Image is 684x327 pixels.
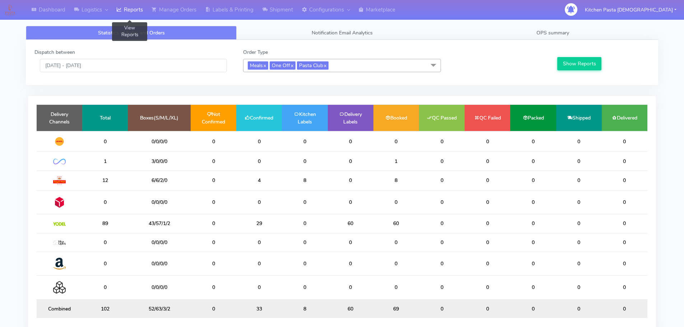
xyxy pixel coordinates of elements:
a: x [290,61,293,69]
img: Yodel [53,222,66,226]
img: DHL [53,137,66,146]
td: 0 [191,170,236,190]
td: 0 [191,131,236,152]
img: MaxOptra [53,240,66,246]
td: 0/0/0/0 [128,233,191,252]
td: 0 [602,299,647,318]
td: 0 [556,131,602,152]
td: Confirmed [236,105,282,131]
td: 0 [465,131,510,152]
td: Delivered [602,105,647,131]
td: 0 [419,299,465,318]
td: 0 [419,131,465,152]
td: Shipped [556,105,602,131]
td: Delivery Channels [37,105,82,131]
td: 0 [328,276,373,299]
td: 0 [191,214,236,233]
td: 0 [236,190,282,214]
td: 0 [191,233,236,252]
td: 0 [602,276,647,299]
td: 0 [191,190,236,214]
td: 0 [465,252,510,275]
img: Collection [53,281,66,294]
td: 0 [419,152,465,170]
td: Boxes(S/M/L/XL) [128,105,191,131]
td: 0 [373,252,419,275]
a: x [323,61,326,69]
td: 0 [236,152,282,170]
td: 6/6/2/0 [128,170,191,190]
td: 8 [282,170,327,190]
td: 0 [282,190,327,214]
td: 0 [191,252,236,275]
td: 0 [556,214,602,233]
td: 0 [465,299,510,318]
td: 0 [373,276,419,299]
td: 0 [419,233,465,252]
td: 0 [602,252,647,275]
td: 0 [419,190,465,214]
td: 0 [465,190,510,214]
td: 0 [419,252,465,275]
td: 0 [556,299,602,318]
td: 8 [373,170,419,190]
td: 0 [328,152,373,170]
td: 0 [82,252,128,275]
td: 0 [282,276,327,299]
img: Amazon [53,257,66,270]
td: 0 [510,299,556,318]
td: 0 [602,131,647,152]
img: OnFleet [53,159,66,165]
td: 0 [602,190,647,214]
td: 0 [465,152,510,170]
td: 0 [328,170,373,190]
label: Dispatch between [34,48,75,56]
td: 0 [282,152,327,170]
td: 0 [82,190,128,214]
td: Kitchen Labels [282,105,327,131]
td: 0 [602,170,647,190]
td: 0 [556,276,602,299]
td: 0 [328,252,373,275]
td: 0 [556,152,602,170]
td: 33 [236,299,282,318]
td: 0 [236,276,282,299]
td: 0 [282,131,327,152]
td: 60 [328,214,373,233]
td: 0 [419,170,465,190]
td: 0 [556,252,602,275]
td: 0 [373,190,419,214]
td: 0 [373,233,419,252]
input: Pick the Daterange [40,59,227,72]
td: 0 [465,170,510,190]
td: 0 [510,252,556,275]
td: 0/0/0/0 [128,252,191,275]
td: 3/0/0/0 [128,152,191,170]
span: Statistics of Sales and Orders [98,29,165,36]
td: Delivery Labels [328,105,373,131]
td: 0 [510,276,556,299]
td: 0 [236,233,282,252]
span: One Off [270,61,296,70]
td: 43/57/1/2 [128,214,191,233]
td: 0 [510,131,556,152]
td: 102 [82,299,128,318]
td: Combined [37,299,82,318]
td: 60 [328,299,373,318]
td: 0 [556,190,602,214]
td: Packed [510,105,556,131]
td: 60 [373,214,419,233]
td: 0/0/0/0 [128,276,191,299]
td: 0 [82,131,128,152]
td: 0 [556,170,602,190]
td: 0 [191,152,236,170]
td: 0 [328,131,373,152]
td: 0 [236,252,282,275]
td: 0 [602,214,647,233]
td: 0 [465,276,510,299]
label: Order Type [243,48,268,56]
td: 0/0/0/0 [128,131,191,152]
td: 89 [82,214,128,233]
td: 0 [465,233,510,252]
td: 0 [510,152,556,170]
